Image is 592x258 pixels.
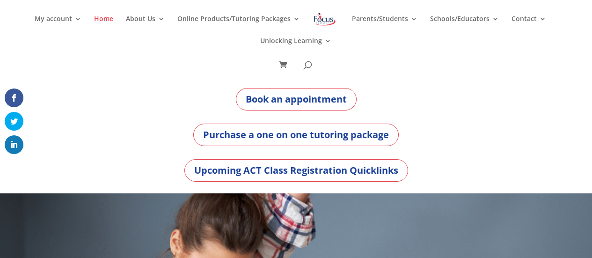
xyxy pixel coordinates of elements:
[260,37,331,59] a: Unlocking Learning
[512,15,546,37] a: Contact
[352,15,417,37] a: Parents/Students
[184,159,408,182] a: Upcoming ACT Class Registration Quicklinks
[236,88,357,111] a: Book an appointment
[430,15,499,37] a: Schools/Educators
[35,15,81,37] a: My account
[313,11,337,28] img: Focus on Learning
[177,15,300,37] a: Online Products/Tutoring Packages
[193,124,399,146] a: Purchase a one on one tutoring package
[126,15,165,37] a: About Us
[94,15,113,37] a: Home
